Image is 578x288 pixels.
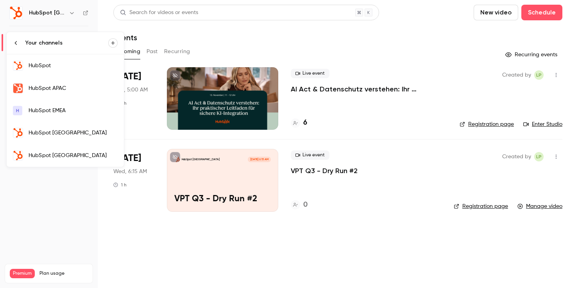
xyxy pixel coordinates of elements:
span: H [16,107,19,114]
img: HubSpot France [13,128,23,138]
div: Your channels [25,39,108,47]
div: HubSpot EMEA [29,107,118,114]
div: HubSpot [GEOGRAPHIC_DATA] [29,152,118,159]
img: HubSpot [13,61,23,70]
div: HubSpot [29,62,118,70]
img: HubSpot APAC [13,84,23,93]
img: HubSpot Germany [13,151,23,160]
div: HubSpot APAC [29,84,118,92]
div: HubSpot [GEOGRAPHIC_DATA] [29,129,118,137]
